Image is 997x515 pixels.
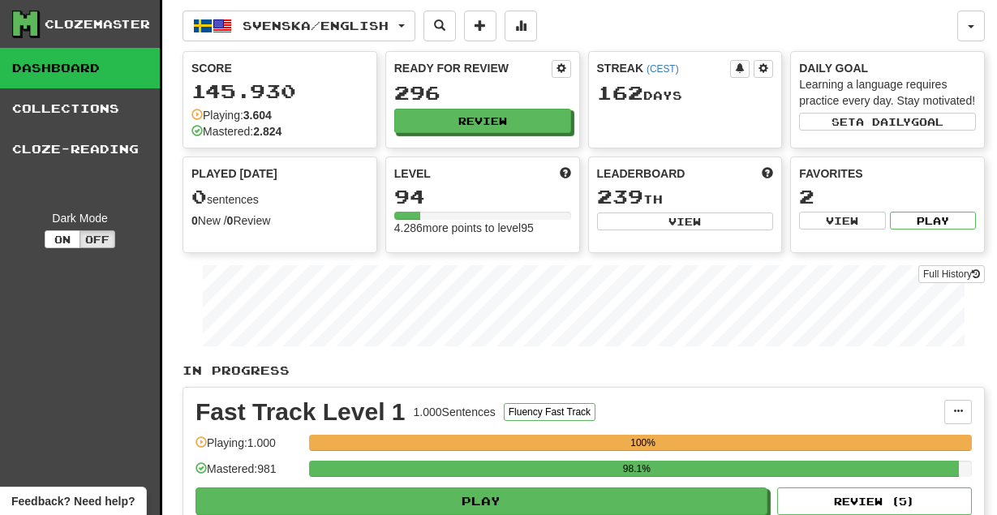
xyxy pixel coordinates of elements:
[394,60,552,76] div: Ready for Review
[560,165,571,182] span: Score more points to level up
[414,404,496,420] div: 1.000 Sentences
[191,187,368,208] div: sentences
[196,435,301,461] div: Playing: 1.000
[253,125,281,138] strong: 2.824
[464,11,496,41] button: Add sentence to collection
[762,165,773,182] span: This week in points, UTC
[647,63,679,75] a: (CEST)
[918,265,985,283] a: Full History
[777,487,972,515] button: Review (5)
[890,212,976,230] button: Play
[314,435,972,451] div: 100%
[183,363,985,379] p: In Progress
[799,187,976,207] div: 2
[196,487,767,515] button: Play
[504,403,595,421] button: Fluency Fast Track
[314,461,959,477] div: 98.1%
[394,109,571,133] button: Review
[597,185,643,208] span: 239
[505,11,537,41] button: More stats
[243,19,389,32] span: Svenska / English
[243,109,272,122] strong: 3.604
[799,60,976,76] div: Daily Goal
[183,11,415,41] button: Svenska/English
[799,212,885,230] button: View
[799,165,976,182] div: Favorites
[191,60,368,76] div: Score
[11,493,135,509] span: Open feedback widget
[191,165,277,182] span: Played [DATE]
[191,107,272,123] div: Playing:
[45,16,150,32] div: Clozemaster
[597,81,643,104] span: 162
[191,123,281,139] div: Mastered:
[191,212,368,229] div: New / Review
[597,187,774,208] div: th
[227,214,234,227] strong: 0
[191,185,207,208] span: 0
[12,210,148,226] div: Dark Mode
[856,116,911,127] span: a daily
[45,230,80,248] button: On
[423,11,456,41] button: Search sentences
[394,220,571,236] div: 4.286 more points to level 95
[597,165,685,182] span: Leaderboard
[80,230,115,248] button: Off
[597,60,731,76] div: Streak
[191,214,198,227] strong: 0
[597,83,774,104] div: Day s
[799,76,976,109] div: Learning a language requires practice every day. Stay motivated!
[394,187,571,207] div: 94
[196,400,406,424] div: Fast Track Level 1
[394,165,431,182] span: Level
[394,83,571,103] div: 296
[597,212,774,230] button: View
[196,461,301,487] div: Mastered: 981
[799,113,976,131] button: Seta dailygoal
[191,81,368,101] div: 145.930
